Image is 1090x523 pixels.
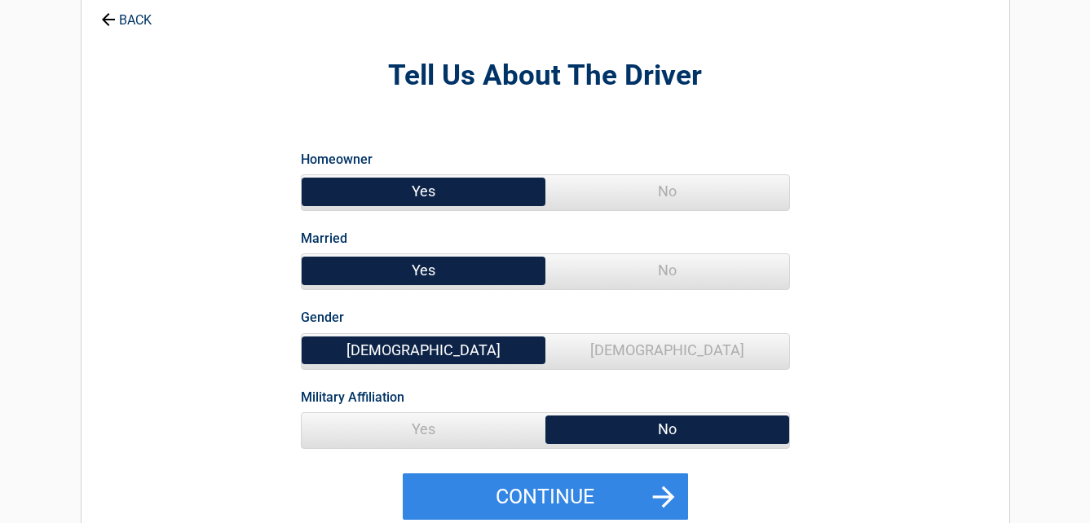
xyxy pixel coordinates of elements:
[545,413,789,446] span: No
[301,227,347,249] label: Married
[545,334,789,367] span: [DEMOGRAPHIC_DATA]
[302,413,545,446] span: Yes
[301,386,404,408] label: Military Affiliation
[301,148,373,170] label: Homeowner
[171,57,920,95] h2: Tell Us About The Driver
[545,254,789,287] span: No
[302,254,545,287] span: Yes
[545,175,789,208] span: No
[302,334,545,367] span: [DEMOGRAPHIC_DATA]
[301,306,344,328] label: Gender
[403,473,688,521] button: Continue
[302,175,545,208] span: Yes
